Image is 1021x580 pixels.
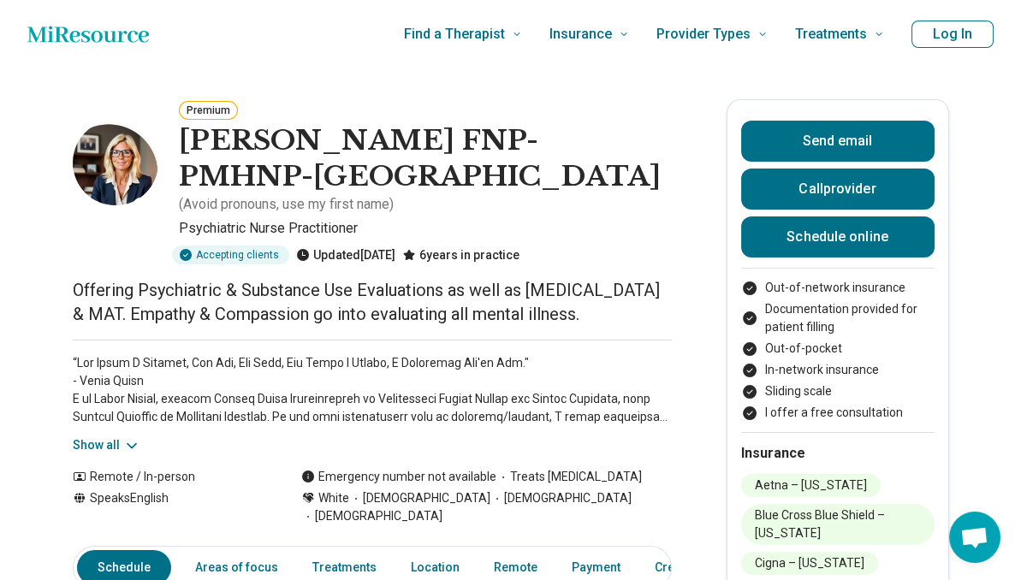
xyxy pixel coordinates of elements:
span: White [318,489,349,507]
a: Schedule online [741,216,935,257]
span: Insurance [549,22,612,46]
div: Accepting clients [172,246,289,264]
div: Emergency number not available [301,468,496,486]
span: [DEMOGRAPHIC_DATA] [301,507,442,525]
ul: Payment options [741,279,935,422]
li: Blue Cross Blue Shield – [US_STATE] [741,504,935,545]
div: Remote / In-person [73,468,267,486]
button: Send email [741,121,935,162]
p: Offering Psychiatric & Substance Use Evaluations as well as [MEDICAL_DATA] & MAT. Empathy & Compa... [73,278,672,326]
p: ( Avoid pronouns, use my first name ) [179,194,394,215]
p: ​“Lor Ipsum D Sitamet, Con Adi, Eli Sedd, Eiu Tempo I Utlabo, E Doloremag Ali'en Adm." - Venia Qu... [73,354,672,426]
div: Speaks English [73,489,267,525]
button: Callprovider [741,169,935,210]
span: [DEMOGRAPHIC_DATA] [349,489,490,507]
p: Psychiatric Nurse Practitioner [179,218,672,239]
li: I offer a free consultation [741,404,935,422]
div: Open chat [949,512,1000,563]
img: Kelly Maurer FNP-PMHNP-BC, Psychiatric Nurse Practitioner [73,120,158,205]
li: Out-of-pocket [741,340,935,358]
span: [DEMOGRAPHIC_DATA] [490,489,632,507]
li: In-network insurance [741,361,935,379]
div: Updated [DATE] [296,246,395,264]
h2: Insurance [741,443,935,464]
button: Show all [73,436,140,454]
span: Provider Types [656,22,751,46]
li: Out-of-network insurance [741,279,935,297]
div: 6 years in practice [402,246,519,264]
li: Documentation provided for patient filling [741,300,935,336]
h1: [PERSON_NAME] FNP-PMHNP-[GEOGRAPHIC_DATA] [179,123,672,194]
span: Find a Therapist [404,22,505,46]
span: Treats [MEDICAL_DATA] [496,468,642,486]
li: Cigna – [US_STATE] [741,552,878,575]
a: Home page [27,17,149,51]
span: Treatments [795,22,867,46]
li: Sliding scale [741,382,935,400]
button: Log In [911,21,994,48]
li: Aetna – [US_STATE] [741,474,881,497]
button: Premium [179,101,238,120]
